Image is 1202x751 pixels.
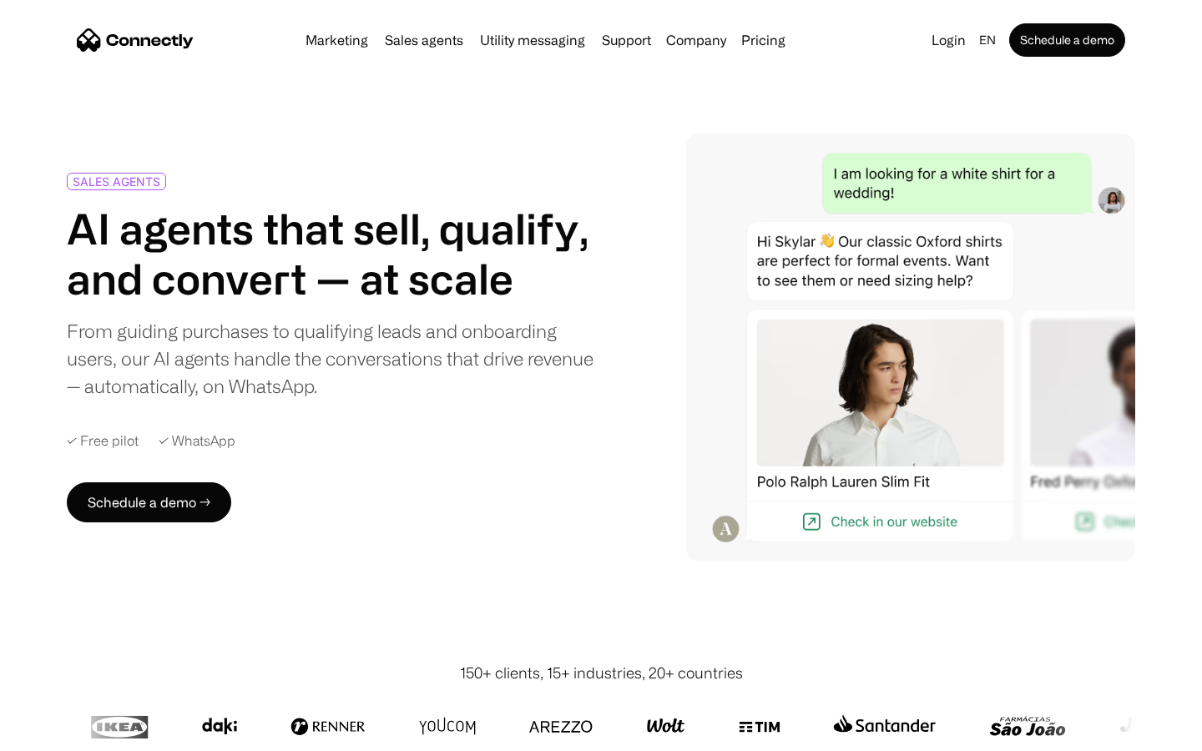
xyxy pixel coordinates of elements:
[979,28,996,52] div: en
[73,175,160,188] div: SALES AGENTS
[473,33,592,47] a: Utility messaging
[972,28,1006,52] div: en
[299,33,375,47] a: Marketing
[67,204,594,304] h1: AI agents that sell, qualify, and convert — at scale
[33,722,100,745] ul: Language list
[77,28,194,53] a: home
[595,33,658,47] a: Support
[666,28,726,52] div: Company
[460,662,743,684] div: 150+ clients, 15+ industries, 20+ countries
[67,317,594,400] div: From guiding purchases to qualifying leads and onboarding users, our AI agents handle the convers...
[1009,23,1125,57] a: Schedule a demo
[159,433,235,449] div: ✓ WhatsApp
[17,720,100,745] aside: Language selected: English
[661,28,731,52] div: Company
[67,433,139,449] div: ✓ Free pilot
[378,33,470,47] a: Sales agents
[67,482,231,522] a: Schedule a demo →
[735,33,792,47] a: Pricing
[925,28,972,52] a: Login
